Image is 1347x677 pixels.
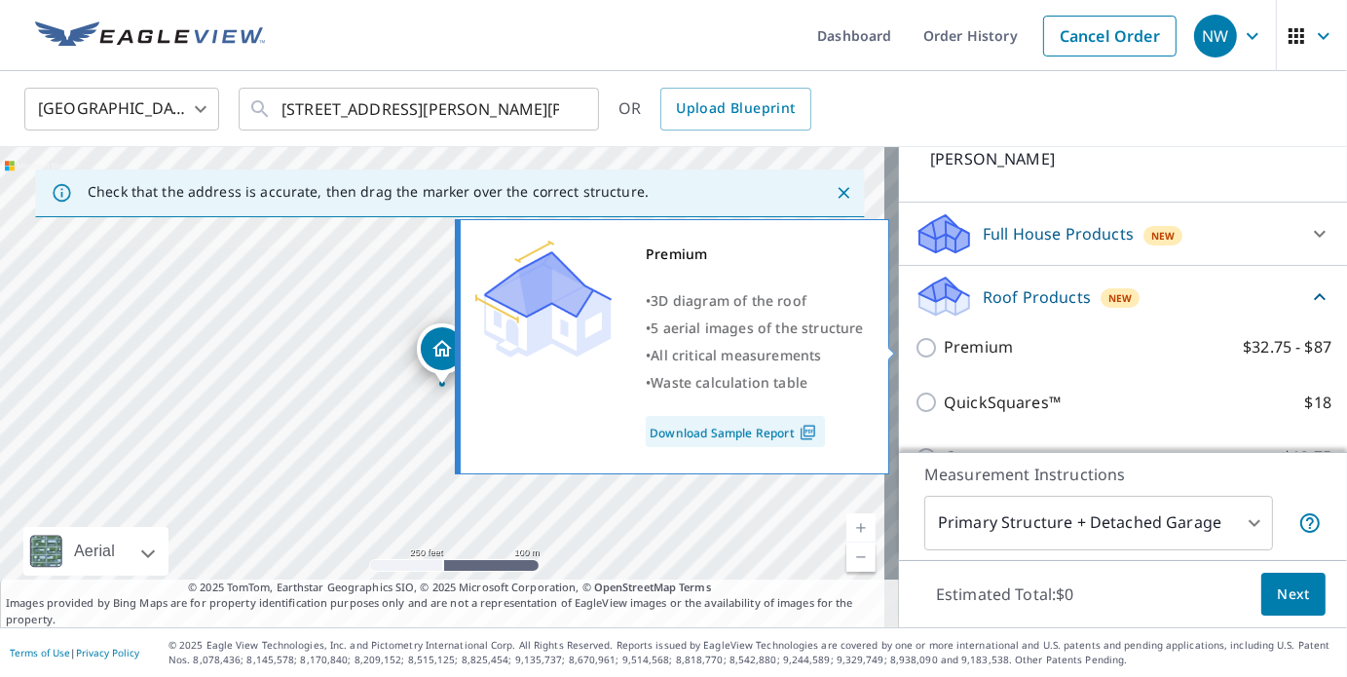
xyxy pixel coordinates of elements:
[1305,391,1331,415] p: $18
[188,580,711,596] span: © 2025 TomTom, Earthstar Geographics SIO, © 2025 Microsoft Corporation, ©
[35,21,265,51] img: EV Logo
[1108,290,1133,306] span: New
[68,527,121,576] div: Aerial
[594,580,676,594] a: OpenStreetMap
[1298,511,1322,535] span: Your report will include the primary structure and a detached garage if one exists.
[930,124,1261,170] p: [STREET_ADDRESS][PERSON_NAME][PERSON_NAME]
[618,88,811,131] div: OR
[651,373,807,392] span: Waste calculation table
[831,180,856,206] button: Close
[475,241,612,357] img: Premium
[676,96,795,121] span: Upload Blueprint
[24,82,219,136] div: [GEOGRAPHIC_DATA]
[646,369,864,396] div: •
[924,496,1273,550] div: Primary Structure + Detached Garage
[168,638,1337,667] p: © 2025 Eagle View Technologies, Inc. and Pictometry International Corp. All Rights Reserved. Repo...
[281,82,559,136] input: Search by address or latitude-longitude
[679,580,711,594] a: Terms
[646,342,864,369] div: •
[651,346,821,364] span: All critical measurements
[1277,583,1310,607] span: Next
[417,323,468,384] div: Dropped pin, building 1, Residential property, 2110 Pena Blanca Dr Cedar Park, TX 78613
[10,647,139,658] p: |
[983,222,1134,245] p: Full House Products
[924,463,1322,486] p: Measurement Instructions
[651,291,806,310] span: 3D diagram of the roof
[646,287,864,315] div: •
[915,210,1331,257] div: Full House ProductsNew
[983,285,1091,309] p: Roof Products
[23,527,168,576] div: Aerial
[846,543,876,572] a: Current Level 17, Zoom Out
[1261,573,1326,617] button: Next
[646,416,825,447] a: Download Sample Report
[1243,335,1331,359] p: $32.75 - $87
[795,424,821,441] img: Pdf Icon
[915,274,1331,320] div: Roof ProductsNew
[646,241,864,268] div: Premium
[10,646,70,659] a: Terms of Use
[76,646,139,659] a: Privacy Policy
[651,319,863,337] span: 5 aerial images of the structure
[1043,16,1177,56] a: Cancel Order
[1283,445,1331,470] p: $13.75
[1151,228,1176,244] span: New
[846,513,876,543] a: Current Level 17, Zoom In
[944,391,1061,415] p: QuickSquares™
[944,335,1013,359] p: Premium
[944,445,993,470] p: Gutter
[920,573,1090,616] p: Estimated Total: $0
[660,88,810,131] a: Upload Blueprint
[646,315,864,342] div: •
[88,183,649,201] p: Check that the address is accurate, then drag the marker over the correct structure.
[1194,15,1237,57] div: NW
